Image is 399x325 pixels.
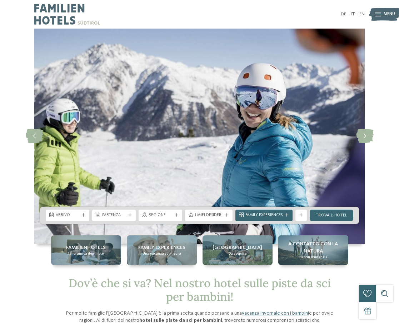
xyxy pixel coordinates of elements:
img: Hotel sulle piste da sci per bambini: divertimento senza confini [34,29,365,244]
span: Ricordi d’infanzia [299,255,328,260]
span: Da scoprire [229,251,246,256]
span: Menu [384,11,395,17]
span: Una vacanza su misura [143,251,181,256]
a: vacanza invernale con i bambini [242,311,309,316]
span: Partenza [102,212,126,218]
a: Hotel sulle piste da sci per bambini: divertimento senza confini [GEOGRAPHIC_DATA] Da scoprire [203,235,273,265]
span: Family Experiences [245,212,283,218]
a: DE [341,12,346,16]
a: trova l’hotel [310,210,353,221]
span: A contatto con la natura [281,240,345,255]
strong: hotel sulle piste da sci per bambini [139,318,222,323]
a: Hotel sulle piste da sci per bambini: divertimento senza confini Familienhotels Panoramica degli ... [51,235,121,265]
a: Hotel sulle piste da sci per bambini: divertimento senza confini A contatto con la natura Ricordi... [278,235,348,265]
span: Regione [149,212,172,218]
span: Panoramica degli hotel [68,251,105,256]
span: Familienhotels [66,244,106,251]
a: IT [350,12,355,16]
span: Family experiences [138,244,185,251]
a: EN [359,12,365,16]
span: I miei desideri [195,212,223,218]
span: [GEOGRAPHIC_DATA] [213,244,262,251]
span: Arrivo [56,212,79,218]
span: Dov’è che si va? Nel nostro hotel sulle piste da sci per bambini! [69,276,331,304]
a: Hotel sulle piste da sci per bambini: divertimento senza confini Family experiences Una vacanza s... [127,235,197,265]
